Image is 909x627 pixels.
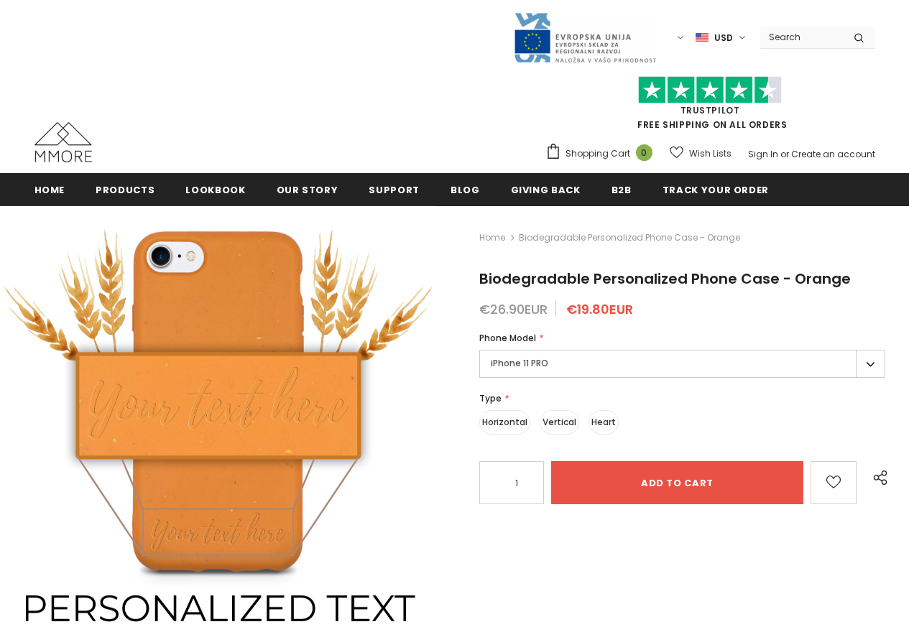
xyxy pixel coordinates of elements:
[748,148,778,160] a: Sign In
[612,173,632,205] a: B2B
[513,31,657,43] a: Javni Razpis
[451,183,480,197] span: Blog
[479,229,505,246] a: Home
[663,183,769,197] span: Track your order
[519,229,740,246] span: Biodegradable Personalized Phone Case - Orange
[479,300,548,318] span: €26.90EUR
[566,147,630,161] span: Shopping Cart
[612,183,632,197] span: B2B
[34,122,92,162] img: MMORE Cases
[277,173,338,205] a: Our Story
[680,104,740,116] a: Trustpilot
[369,173,420,205] a: support
[479,350,885,378] label: iPhone 11 PRO
[589,410,619,435] label: Heart
[479,269,851,289] span: Biodegradable Personalized Phone Case - Orange
[96,183,154,197] span: Products
[479,392,502,404] span: Type
[479,332,536,344] span: Phone Model
[670,141,732,166] a: Wish Lists
[511,183,581,197] span: Giving back
[34,173,65,205] a: Home
[566,300,633,318] span: €19.80EUR
[185,183,245,197] span: Lookbook
[636,144,652,161] span: 0
[760,27,843,47] input: Search Site
[479,410,530,435] label: Horizontal
[689,147,732,161] span: Wish Lists
[540,410,579,435] label: Vertical
[277,183,338,197] span: Our Story
[369,183,420,197] span: support
[34,183,65,197] span: Home
[451,173,480,205] a: Blog
[185,173,245,205] a: Lookbook
[513,11,657,64] img: Javni Razpis
[714,31,733,45] span: USD
[511,173,581,205] a: Giving back
[663,173,769,205] a: Track your order
[545,83,875,131] span: FREE SHIPPING ON ALL ORDERS
[545,143,660,164] a: Shopping Cart 0
[791,148,875,160] a: Create an account
[96,173,154,205] a: Products
[551,461,803,504] input: Add to cart
[696,32,709,44] img: USD
[638,76,782,104] img: Trust Pilot Stars
[780,148,789,160] span: or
